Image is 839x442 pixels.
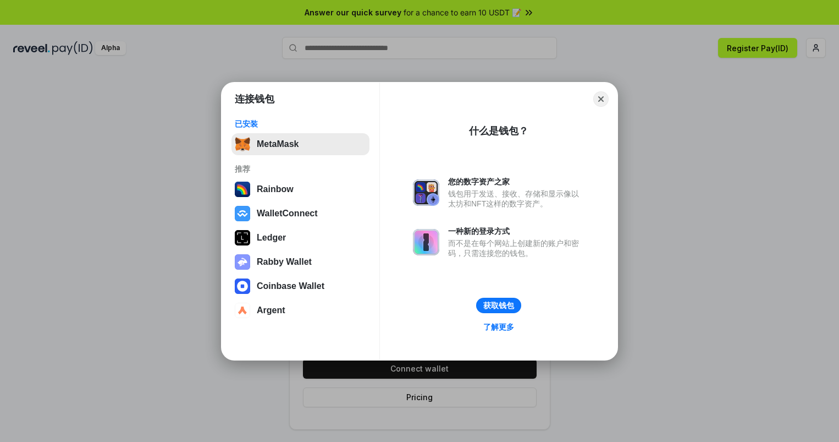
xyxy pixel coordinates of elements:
img: svg+xml,%3Csvg%20xmlns%3D%22http%3A%2F%2Fwww.w3.org%2F2000%2Fsvg%22%20width%3D%2228%22%20height%3... [235,230,250,245]
div: MetaMask [257,139,299,149]
div: 一种新的登录方式 [448,226,584,236]
div: Ledger [257,233,286,243]
div: WalletConnect [257,209,318,219]
div: 获取钱包 [483,301,514,310]
button: Ledger [231,227,369,249]
img: svg+xml,%3Csvg%20width%3D%2228%22%20height%3D%2228%22%20viewBox%3D%220%200%2028%2028%22%20fill%3D... [235,279,250,294]
div: Coinbase Wallet [257,281,324,291]
div: 您的数字资产之家 [448,177,584,187]
button: WalletConnect [231,203,369,225]
a: 了解更多 [477,320,521,334]
img: svg+xml,%3Csvg%20fill%3D%22none%22%20height%3D%2233%22%20viewBox%3D%220%200%2035%2033%22%20width%... [235,137,250,152]
h1: 连接钱包 [235,92,274,106]
div: Rabby Wallet [257,257,312,267]
button: MetaMask [231,133,369,155]
button: Coinbase Wallet [231,275,369,297]
button: 获取钱包 [476,298,521,313]
div: 而不是在每个网站上创建新的账户和密码，只需连接您的钱包。 [448,238,584,258]
div: 推荐 [235,164,366,174]
button: Argent [231,299,369,321]
img: svg+xml,%3Csvg%20xmlns%3D%22http%3A%2F%2Fwww.w3.org%2F2000%2Fsvg%22%20fill%3D%22none%22%20viewBox... [235,254,250,270]
button: Close [593,91,609,107]
button: Rainbow [231,178,369,200]
img: svg+xml,%3Csvg%20width%3D%2228%22%20height%3D%2228%22%20viewBox%3D%220%200%2028%2028%22%20fill%3D... [235,303,250,318]
div: 了解更多 [483,322,514,332]
button: Rabby Wallet [231,251,369,273]
div: Argent [257,305,285,315]
img: svg+xml,%3Csvg%20width%3D%2228%22%20height%3D%2228%22%20viewBox%3D%220%200%2028%2028%22%20fill%3D... [235,206,250,221]
div: 已安装 [235,119,366,129]
img: svg+xml,%3Csvg%20xmlns%3D%22http%3A%2F%2Fwww.w3.org%2F2000%2Fsvg%22%20fill%3D%22none%22%20viewBox... [413,229,439,255]
div: 什么是钱包？ [469,124,528,138]
img: svg+xml,%3Csvg%20xmlns%3D%22http%3A%2F%2Fwww.w3.org%2F2000%2Fsvg%22%20fill%3D%22none%22%20viewBox... [413,179,439,206]
img: svg+xml,%3Csvg%20width%3D%22120%22%20height%3D%22120%22%20viewBox%3D%220%200%20120%20120%22%20fil... [235,182,250,197]
div: 钱包用于发送、接收、存储和显示像以太坊和NFT这样的数字资产。 [448,189,584,209]
div: Rainbow [257,184,294,194]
